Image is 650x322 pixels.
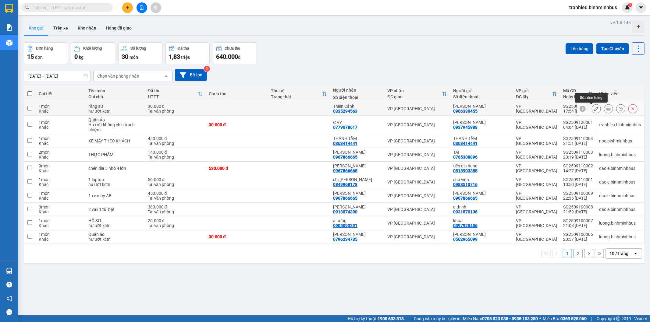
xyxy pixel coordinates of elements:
div: Tại văn phòng [148,141,203,146]
div: răng sứ [89,104,142,109]
button: Hàng đã giao [101,21,137,35]
div: VP [GEOGRAPHIC_DATA] [388,193,447,198]
div: VP [GEOGRAPHIC_DATA] [388,122,447,127]
div: hư ướt kctn [89,223,142,228]
div: 20:19 [DATE] [563,155,593,159]
span: caret-down [638,5,644,10]
button: Chưa thu640.000đ [213,42,257,64]
span: 30 [122,53,128,60]
div: 0765308896 [453,155,478,159]
div: Tại văn phòng [148,182,203,187]
div: 0335294563 [333,109,357,114]
div: SG2509110001 [563,177,593,182]
input: Tìm tên, số ĐT hoặc mã đơn [34,4,105,11]
div: SG2509100006 [563,232,593,237]
div: SG2509120001 [563,120,593,125]
div: VP [GEOGRAPHIC_DATA] [516,120,557,130]
svg: open [164,74,169,79]
div: 21:51 [DATE] [563,141,593,146]
div: 30.000 đ [209,234,265,239]
div: ĐC giao [388,94,442,99]
div: Tên món [89,88,142,93]
div: VP [GEOGRAPHIC_DATA] [516,232,557,242]
div: ANH VŨ [333,150,382,155]
th: Toggle SortBy [268,86,330,102]
div: VP nhận [388,88,442,93]
div: Tại văn phòng [148,109,203,114]
span: kg [79,55,83,60]
span: triệu [181,55,190,60]
div: SG2509110003 [563,150,593,155]
div: 9 món [39,163,82,168]
div: Khác [39,223,82,228]
div: Khác [39,209,82,214]
span: 15 [27,53,34,60]
div: Sửa đơn hàng [592,104,601,113]
span: Miền Nam [463,315,538,322]
div: noc.binhminhbus [599,138,641,143]
div: Trạng thái [271,94,322,99]
div: 10:50 [DATE] [563,182,593,187]
div: VP [GEOGRAPHIC_DATA] [516,191,557,201]
div: Tại văn phòng [148,223,203,228]
div: Quần Áo [89,117,142,122]
span: file-add [140,5,144,10]
button: Khối lượng0kg [71,42,115,64]
th: Toggle SortBy [145,86,206,102]
div: SG2509100008 [563,205,593,209]
span: đ [238,55,240,60]
div: 0363414441 [333,141,357,146]
div: luong.binhminhbus [599,221,641,226]
div: 30.000 đ [148,104,203,109]
div: Nhân viên [599,91,641,96]
div: VP [GEOGRAPHIC_DATA] [388,106,447,111]
div: daole.binhminhbus [599,193,641,198]
th: Toggle SortBy [513,86,560,102]
div: chén dĩa 5 nhỏ 4 lớn [89,166,142,171]
div: VP [GEOGRAPHIC_DATA] [388,180,447,184]
div: 0937945988 [453,125,478,130]
div: Khác [39,141,82,146]
div: a thịnh [453,205,510,209]
div: 0983510716 [453,182,478,187]
div: daole.binhminhbus [599,207,641,212]
div: Quần áo [89,232,142,237]
div: Khác [39,125,82,130]
div: 17:54 [DATE] [563,109,593,114]
div: a hưng [333,218,382,223]
div: 1 món [39,104,82,109]
div: 0363414441 [453,141,478,146]
input: Select a date range. [24,71,91,81]
div: daole.binhminhbus [599,180,641,184]
div: 0967866665 [333,196,357,201]
span: Miền Bắc [543,315,587,322]
div: Thiên Cảnh [333,104,382,109]
img: solution-icon [6,24,12,31]
div: VP [GEOGRAPHIC_DATA] [388,221,447,226]
img: warehouse-icon [6,268,12,274]
div: 0931870136 [453,209,478,214]
div: VP [GEOGRAPHIC_DATA] [516,205,557,214]
th: Toggle SortBy [560,86,596,102]
div: 0818903355 [453,168,478,173]
strong: 0708 023 035 - 0935 103 250 [482,316,538,321]
div: Chưa thu [225,46,240,51]
div: VP [GEOGRAPHIC_DATA] [388,207,447,212]
div: 1 món [39,120,82,125]
div: Thu hộ [271,88,322,93]
div: Mã GD [563,88,588,93]
strong: 0369 525 060 [560,316,587,321]
span: | [591,315,592,322]
div: 0967866665 [333,155,357,159]
div: VP [GEOGRAPHIC_DATA] [516,104,557,114]
img: warehouse-icon [6,40,12,46]
div: THANH TÂM [333,136,382,141]
th: Toggle SortBy [385,86,450,102]
div: luong.binhminhbus [599,152,641,157]
div: Hư ướt không chịu trách nhiệm [89,122,142,132]
div: C VY [333,120,382,125]
button: Đã thu1,83 triệu [165,42,210,64]
div: SG2509120002 [563,104,593,109]
div: 1 món [39,232,82,237]
div: 140.000 đ [148,150,203,155]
